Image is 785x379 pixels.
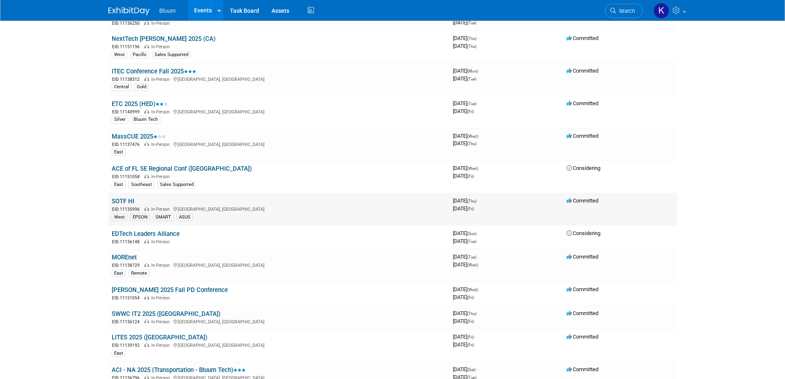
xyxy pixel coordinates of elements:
[478,35,479,41] span: -
[467,174,474,179] span: (Fri)
[467,44,476,49] span: (Thu)
[567,133,598,139] span: Committed
[144,239,149,243] img: In-Person Event
[453,341,474,348] span: [DATE]
[112,45,143,49] span: EID: 11151196
[112,165,252,172] a: ACE of FL SE Regional Conf ([GEOGRAPHIC_DATA])
[467,141,476,146] span: (Thu)
[467,21,476,25] span: (Tue)
[467,134,478,139] span: (Wed)
[453,140,476,146] span: [DATE]
[567,366,598,372] span: Committed
[567,334,598,340] span: Committed
[479,165,480,171] span: -
[176,214,193,221] div: ASUS
[151,109,172,115] span: In-Person
[467,166,478,171] span: (Wed)
[453,294,474,300] span: [DATE]
[112,230,180,238] a: EDTech Leaders Alliance
[112,35,216,42] a: NextTech [PERSON_NAME] 2025 (CA)
[112,214,127,221] div: West
[112,148,126,156] div: East
[467,287,478,292] span: (Wed)
[144,319,149,323] img: In-Person Event
[467,343,474,347] span: (Fri)
[478,100,479,106] span: -
[467,199,476,203] span: (Thu)
[131,116,160,123] div: Bluum Tech
[144,207,149,211] img: In-Person Event
[567,230,600,236] span: Considering
[453,310,479,316] span: [DATE]
[467,207,474,211] span: (Fri)
[453,286,480,292] span: [DATE]
[112,21,143,26] span: EID: 11136250
[478,230,479,236] span: -
[130,214,150,221] div: EPSON
[151,142,172,147] span: In-Person
[144,295,149,299] img: In-Person Event
[151,263,172,268] span: In-Person
[477,366,478,372] span: -
[112,133,166,140] a: MassCUE 2025
[453,366,478,372] span: [DATE]
[129,270,150,277] div: Remote
[467,295,474,300] span: (Fri)
[467,367,476,372] span: (Sat)
[112,205,446,212] div: [GEOGRAPHIC_DATA], [GEOGRAPHIC_DATA]
[567,254,598,260] span: Committed
[108,7,150,15] img: ExhibitDay
[467,101,476,106] span: (Tue)
[112,240,143,244] span: EID: 11136148
[112,320,143,324] span: EID: 11136124
[129,181,155,188] div: Southeast
[467,69,478,73] span: (Mon)
[467,77,476,81] span: (Tue)
[151,44,172,49] span: In-Person
[112,174,143,179] span: EID: 11151058
[453,230,479,236] span: [DATE]
[453,173,474,179] span: [DATE]
[144,343,149,347] img: In-Person Event
[144,142,149,146] img: In-Person Event
[130,51,149,59] div: Pacific
[479,133,480,139] span: -
[144,21,149,25] img: In-Person Event
[112,350,126,357] div: East
[478,310,479,316] span: -
[478,198,479,204] span: -
[112,318,446,325] div: [GEOGRAPHIC_DATA], [GEOGRAPHIC_DATA]
[157,181,196,188] div: Sales Supported
[479,286,480,292] span: -
[159,7,176,14] span: Bluum
[467,263,478,267] span: (Wed)
[453,318,474,324] span: [DATE]
[144,44,149,48] img: In-Person Event
[616,8,635,14] span: Search
[112,366,246,374] a: ACI - NA 2025 (Transportation - Bluum Tech)
[453,205,474,212] span: [DATE]
[467,255,476,259] span: (Tue)
[112,68,196,75] a: ITEC Conference Fall 2025
[478,254,479,260] span: -
[112,83,131,91] div: Central
[152,51,191,59] div: Sales Supported
[567,165,600,171] span: Considering
[112,261,446,268] div: [GEOGRAPHIC_DATA], [GEOGRAPHIC_DATA]
[151,174,172,179] span: In-Person
[112,198,134,205] a: SOTF HI
[112,341,446,348] div: [GEOGRAPHIC_DATA], [GEOGRAPHIC_DATA]
[453,100,479,106] span: [DATE]
[112,286,228,294] a: [PERSON_NAME] 2025 Fall PD Conference
[112,263,143,268] span: EID: 11138729
[151,21,172,26] span: In-Person
[567,100,598,106] span: Committed
[453,198,479,204] span: [DATE]
[475,334,476,340] span: -
[144,109,149,113] img: In-Person Event
[453,165,480,171] span: [DATE]
[112,296,143,300] span: EID: 11151054
[453,75,476,82] span: [DATE]
[112,75,446,82] div: [GEOGRAPHIC_DATA], [GEOGRAPHIC_DATA]
[567,35,598,41] span: Committed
